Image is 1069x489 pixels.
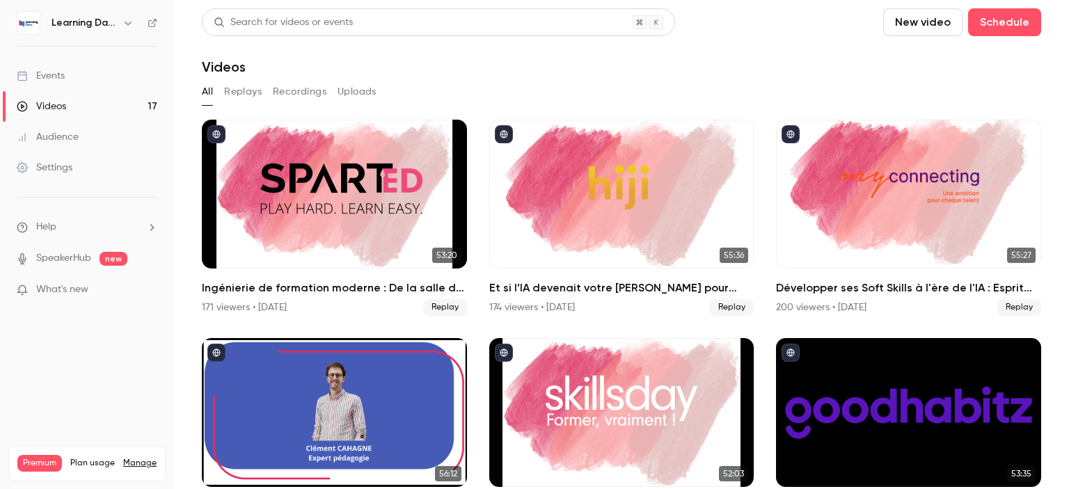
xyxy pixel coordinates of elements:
span: 55:27 [1007,248,1036,263]
span: new [100,252,127,266]
h1: Videos [202,58,246,75]
img: tab_domain_overview_orange.svg [56,81,68,92]
div: Search for videos or events [214,15,353,30]
span: 52:03 [719,466,748,481]
span: What's new [36,282,88,297]
div: 174 viewers • [DATE] [489,300,575,314]
a: 55:27Développer ses Soft Skills à l'ère de l'IA : Esprit critique & IA200 viewers • [DATE]Replay [776,120,1041,316]
a: 53:20Ingénierie de formation moderne : De la salle de classe au flux de travail, concevoir pour l... [202,120,467,316]
div: Settings [17,161,72,175]
span: Replay [423,299,467,316]
span: 53:20 [432,248,461,263]
div: v 4.0.25 [39,22,68,33]
span: 53:35 [1007,466,1036,481]
button: published [782,125,800,143]
div: 200 viewers • [DATE] [776,300,866,314]
img: website_grey.svg [22,36,33,47]
span: Help [36,220,56,234]
img: tab_keywords_by_traffic_grey.svg [158,81,169,92]
button: Uploads [338,81,377,103]
a: SpeakerHub [36,251,91,266]
h6: Learning Days [52,16,117,30]
div: Audience [17,130,79,144]
img: logo_orange.svg [22,22,33,33]
span: 55:36 [720,248,748,263]
span: Plan usage [70,458,115,469]
a: 55:36Et si l’IA devenait votre [PERSON_NAME] pour prouver enfin l’impact de vos formations ?174 v... [489,120,754,316]
a: Manage [123,458,157,469]
button: published [207,344,225,362]
img: Learning Days [17,12,40,34]
div: Videos [17,99,66,113]
span: Replay [710,299,754,316]
h2: Et si l’IA devenait votre [PERSON_NAME] pour prouver enfin l’impact de vos formations ? [489,280,754,296]
button: published [495,125,513,143]
li: Et si l’IA devenait votre meilleur allié pour prouver enfin l’impact de vos formations ? [489,120,754,316]
div: Domaine [72,82,107,91]
button: New video [883,8,963,36]
button: published [495,344,513,362]
button: All [202,81,213,103]
button: published [207,125,225,143]
span: Premium [17,455,62,472]
span: 56:12 [435,466,461,481]
li: Ingénierie de formation moderne : De la salle de classe au flux de travail, concevoir pour l’usag... [202,120,467,316]
button: Schedule [968,8,1041,36]
span: Replay [997,299,1041,316]
div: 171 viewers • [DATE] [202,300,287,314]
li: Développer ses Soft Skills à l'ère de l'IA : Esprit critique & IA [776,120,1041,316]
li: help-dropdown-opener [17,220,157,234]
button: Replays [224,81,262,103]
div: Domaine: [DOMAIN_NAME] [36,36,157,47]
h2: Ingénierie de formation moderne : De la salle de classe au flux de travail, concevoir pour l’usag... [202,280,467,296]
div: Mots-clés [173,82,213,91]
h2: Développer ses Soft Skills à l'ère de l'IA : Esprit critique & IA [776,280,1041,296]
section: Videos [202,8,1041,481]
button: Recordings [273,81,326,103]
div: Events [17,69,65,83]
button: published [782,344,800,362]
